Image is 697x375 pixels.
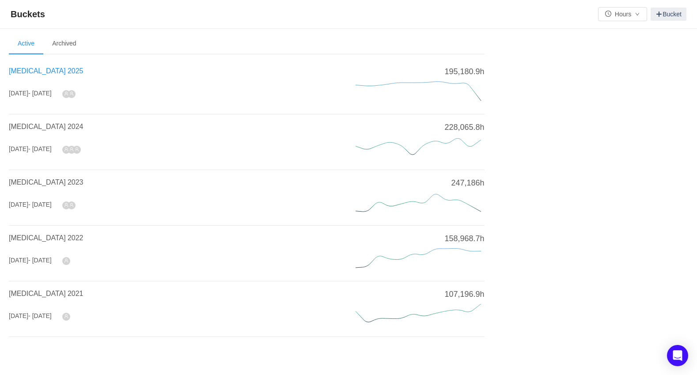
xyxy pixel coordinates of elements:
div: [DATE] [9,144,52,154]
i: icon: user [69,203,74,207]
a: [MEDICAL_DATA] 2025 [9,67,83,75]
li: Active [9,33,43,54]
a: [MEDICAL_DATA] 2024 [9,123,83,130]
a: [MEDICAL_DATA] 2022 [9,234,83,242]
i: icon: user [75,147,79,152]
a: [MEDICAL_DATA] 2021 [9,290,83,297]
i: icon: user [64,91,68,96]
span: - [DATE] [28,257,52,264]
a: [MEDICAL_DATA] 2023 [9,178,83,186]
span: - [DATE] [28,145,52,152]
i: icon: user [64,203,68,207]
span: 228,065.8h [445,121,485,133]
i: icon: user [64,147,68,152]
a: Bucket [651,8,686,21]
span: - [DATE] [28,312,52,319]
span: - [DATE] [28,201,52,208]
div: Open Intercom Messenger [667,345,688,366]
span: 195,180.9h [445,66,485,78]
button: icon: clock-circleHoursicon: down [598,7,647,21]
div: [DATE] [9,256,52,265]
i: icon: user [69,147,74,152]
div: [DATE] [9,311,52,321]
span: 158,968.7h [445,233,485,245]
span: Buckets [11,7,50,21]
i: icon: user [64,258,68,263]
li: Archived [43,33,85,54]
span: 247,186h [451,177,485,189]
i: icon: user [64,314,68,318]
span: - [DATE] [28,90,52,97]
i: icon: user [69,91,74,96]
span: 107,196.9h [445,288,485,300]
div: [DATE] [9,200,52,209]
div: [DATE] [9,89,52,98]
